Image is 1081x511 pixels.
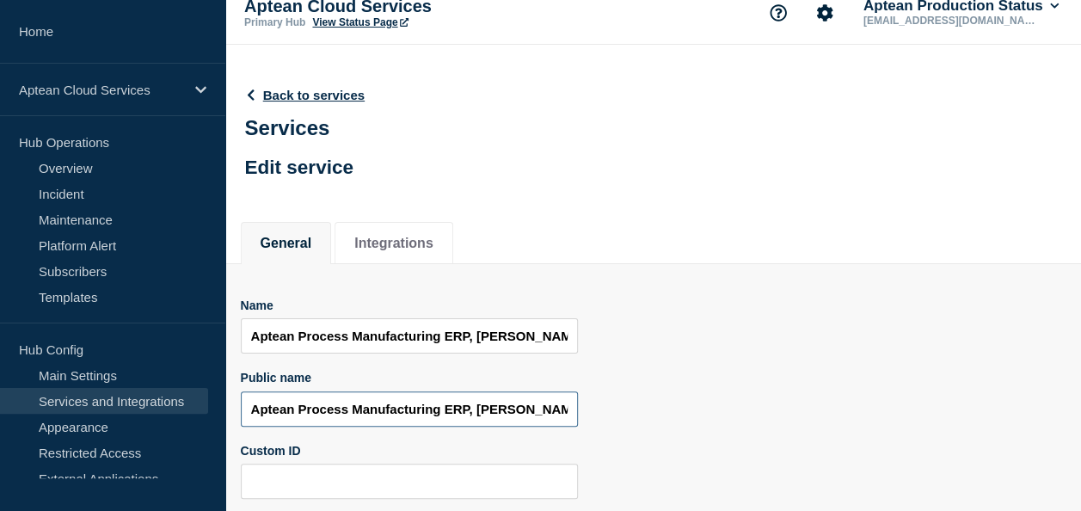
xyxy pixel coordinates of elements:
[241,299,578,312] div: Name
[261,236,312,251] button: General
[354,236,433,251] button: Integrations
[241,391,578,427] input: Public name
[244,16,305,28] p: Primary Hub
[245,88,365,102] a: Back to services
[19,83,184,97] p: Aptean Cloud Services
[241,444,578,458] div: Custom ID
[245,116,365,140] h1: Services
[241,464,578,499] input: Custom ID
[241,371,578,385] div: Public name
[312,16,408,28] a: View Status Page
[245,157,365,179] h2: Edit service
[860,15,1039,27] p: [EMAIL_ADDRESS][DOMAIN_NAME]
[241,318,578,354] input: Name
